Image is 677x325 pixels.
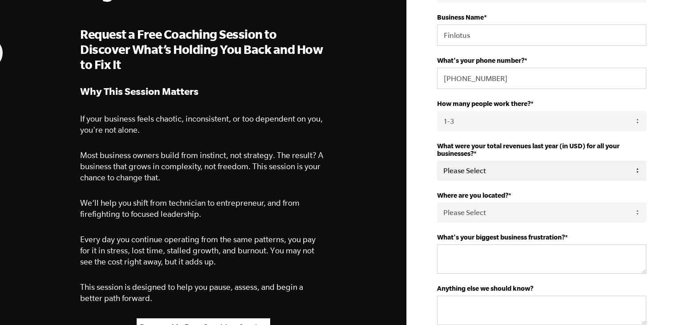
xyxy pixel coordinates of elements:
span: This session is designed to help you pause, assess, and begin a better path forward. [80,282,303,303]
strong: Why This Session Matters [80,85,199,97]
strong: Anything else we should know? [437,284,533,292]
span: If your business feels chaotic, inconsistent, or too dependent on you, you're not alone. [80,114,323,134]
span: We’ll help you shift from technician to entrepreneur, and from firefighting to focused leadership. [80,198,300,219]
strong: What were your total revenues last year (in USD) for all your businesses? [437,142,620,157]
strong: Where are you located? [437,191,508,199]
strong: How many people work there? [437,100,531,107]
strong: What's your biggest business frustration? [437,233,565,241]
span: Every day you continue operating from the same patterns, you pay for it in stress, lost time, sta... [80,235,316,266]
span: Request a Free Coaching Session to Discover What’s Holding You Back and How to Fix It [80,27,323,71]
iframe: Chat Widget [632,282,677,325]
span: Most business owners build from instinct, not strategy. The result? A business that grows in comp... [80,150,323,182]
strong: What's your phone number? [437,57,524,64]
strong: Business Name [437,13,484,21]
